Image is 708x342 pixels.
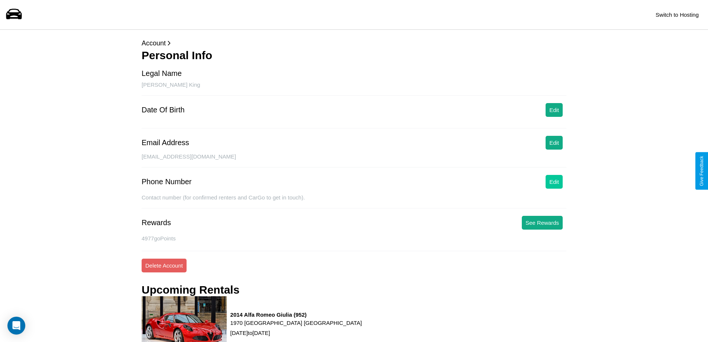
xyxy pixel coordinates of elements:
button: See Rewards [522,216,563,230]
p: 1970 [GEOGRAPHIC_DATA] [GEOGRAPHIC_DATA] [230,318,362,328]
button: Edit [546,175,563,189]
p: 4977 goPoints [142,233,566,243]
h3: 2014 Alfa Romeo Giulia (952) [230,311,362,318]
h3: Upcoming Rentals [142,284,239,296]
div: Legal Name [142,69,182,78]
div: Contact number (for confirmed renters and CarGo to get in touch). [142,194,566,208]
div: [EMAIL_ADDRESS][DOMAIN_NAME] [142,153,566,167]
div: Rewards [142,218,171,227]
div: [PERSON_NAME] King [142,81,566,96]
button: Edit [546,103,563,117]
div: Date Of Birth [142,106,185,114]
div: Open Intercom Messenger [7,317,25,335]
div: Phone Number [142,178,192,186]
button: Delete Account [142,259,187,272]
h3: Personal Info [142,49,566,62]
p: [DATE] to [DATE] [230,328,362,338]
button: Switch to Hosting [652,8,702,22]
button: Edit [546,136,563,150]
p: Account [142,37,566,49]
div: Give Feedback [699,156,704,186]
div: Email Address [142,138,189,147]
